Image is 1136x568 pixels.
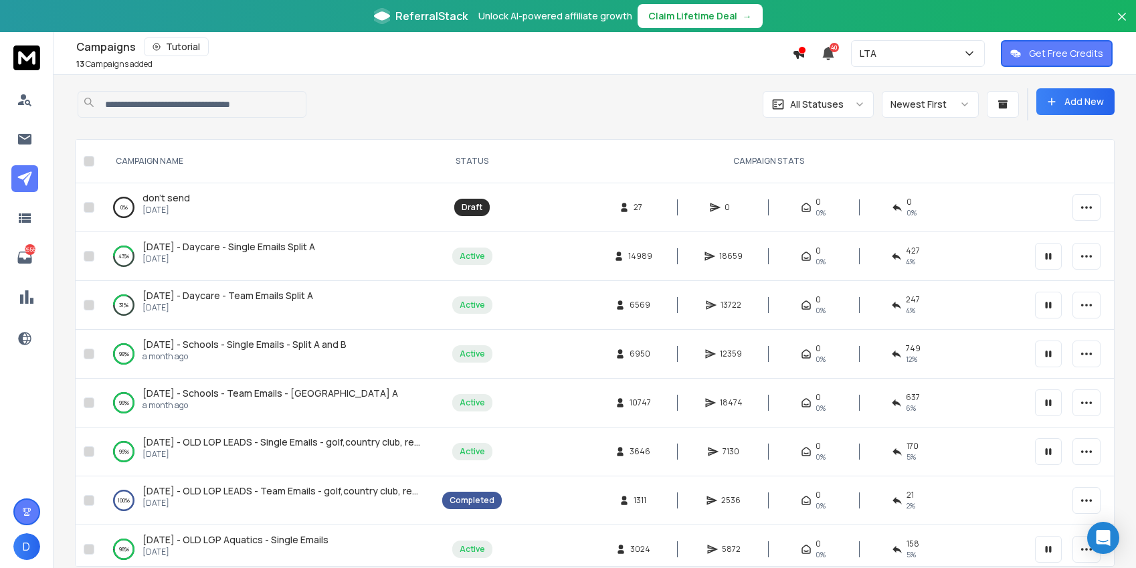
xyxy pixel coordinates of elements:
button: Add New [1036,88,1115,115]
span: 0 [907,197,912,207]
td: 43%[DATE] - Daycare - Single Emails Split A[DATE] [100,232,434,281]
span: 0 [816,197,821,207]
span: 3646 [630,446,650,457]
span: 18659 [719,251,743,262]
div: Active [460,397,485,408]
div: Active [460,544,485,555]
p: All Statuses [790,98,844,111]
p: 99 % [119,347,129,361]
a: [DATE] - OLD LGP Aquatics - Single Emails [143,533,328,547]
td: 99%[DATE] - Schools - Single Emails - Split A and Ba month ago [100,330,434,379]
span: 5 % [907,549,916,560]
span: 18474 [720,397,743,408]
a: don't send [143,191,190,205]
span: 0% [816,452,826,462]
th: STATUS [434,140,510,183]
td: 99%[DATE] - Schools - Team Emails - [GEOGRAPHIC_DATA] Aa month ago [100,379,434,428]
a: [DATE] - Daycare - Single Emails Split A [143,240,315,254]
a: [DATE] - OLD LGP LEADS - Team Emails - golf,country club, rehab, therapy, assisted living-swimmin... [143,484,421,498]
div: Campaigns [76,37,792,56]
span: 0% [816,549,826,560]
span: 637 [906,392,920,403]
span: 12 % [906,354,917,365]
span: 0 [816,441,821,452]
span: 0% [816,207,826,218]
span: 14989 [628,251,652,262]
span: 10747 [630,397,651,408]
span: 247 [906,294,920,305]
p: [DATE] [143,449,421,460]
span: 1311 [634,495,647,506]
span: 7130 [723,446,739,457]
span: 6569 [630,300,650,310]
span: 5872 [722,544,741,555]
span: 170 [907,441,919,452]
span: [DATE] - OLD LGP LEADS - Team Emails - golf,country club, rehab, therapy, assisted living-swimmin... [143,484,647,497]
span: 0% [816,305,826,316]
span: 158 [907,539,919,549]
a: 2656 [11,244,38,271]
p: [DATE] [143,498,421,508]
td: 99%[DATE] - OLD LGP LEADS - Single Emails - golf,country club, rehab, therapy, assisted living-sw... [100,428,434,476]
div: Active [460,300,485,310]
span: 27 [634,202,647,213]
span: 4 % [906,256,915,267]
p: 2656 [25,244,35,255]
p: [DATE] [143,547,328,557]
span: ReferralStack [395,8,468,24]
a: [DATE] - OLD LGP LEADS - Single Emails - golf,country club, rehab, therapy, assisted living-swimm... [143,436,421,449]
span: 13722 [721,300,741,310]
p: [DATE] [143,302,313,313]
span: → [743,9,752,23]
p: 100 % [118,494,130,507]
th: CAMPAIGN STATS [510,140,1027,183]
td: 31%[DATE] - Daycare - Team Emails Split A[DATE] [100,281,434,330]
button: Close banner [1113,8,1131,40]
a: [DATE] - Schools - Single Emails - Split A and B [143,338,347,351]
span: 2536 [721,495,741,506]
span: [DATE] - Schools - Team Emails - [GEOGRAPHIC_DATA] A [143,387,398,399]
span: 6950 [630,349,650,359]
button: D [13,533,40,560]
button: Claim Lifetime Deal→ [638,4,763,28]
p: a month ago [143,351,347,362]
p: 98 % [119,543,129,556]
p: Campaigns added [76,59,153,70]
div: Completed [450,495,494,506]
div: Open Intercom Messenger [1087,522,1119,554]
button: Get Free Credits [1001,40,1113,67]
span: 4 % [906,305,915,316]
span: 0% [816,403,826,413]
span: 5 % [907,452,916,462]
span: 0 [816,490,821,500]
span: 40 [830,43,839,52]
p: Unlock AI-powered affiliate growth [478,9,632,23]
div: Active [460,446,485,457]
p: 31 % [119,298,128,312]
span: 0 [816,294,821,305]
th: CAMPAIGN NAME [100,140,434,183]
span: 2 % [907,500,915,511]
span: 0 [816,539,821,549]
p: 43 % [118,250,129,263]
p: [DATE] [143,205,190,215]
span: 0% [816,354,826,365]
p: 99 % [119,445,129,458]
span: 0% [907,207,917,218]
p: a month ago [143,400,398,411]
div: Draft [462,202,482,213]
span: [DATE] - Daycare - Single Emails Split A [143,240,315,253]
span: 0% [816,500,826,511]
span: [DATE] - OLD LGP Aquatics - Single Emails [143,533,328,546]
span: 0% [816,256,826,267]
span: don't send [143,191,190,204]
span: 427 [906,246,920,256]
p: [DATE] [143,254,315,264]
span: 0 [725,202,738,213]
span: 3024 [630,544,650,555]
span: 0 [816,392,821,403]
span: [DATE] - Daycare - Team Emails Split A [143,289,313,302]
